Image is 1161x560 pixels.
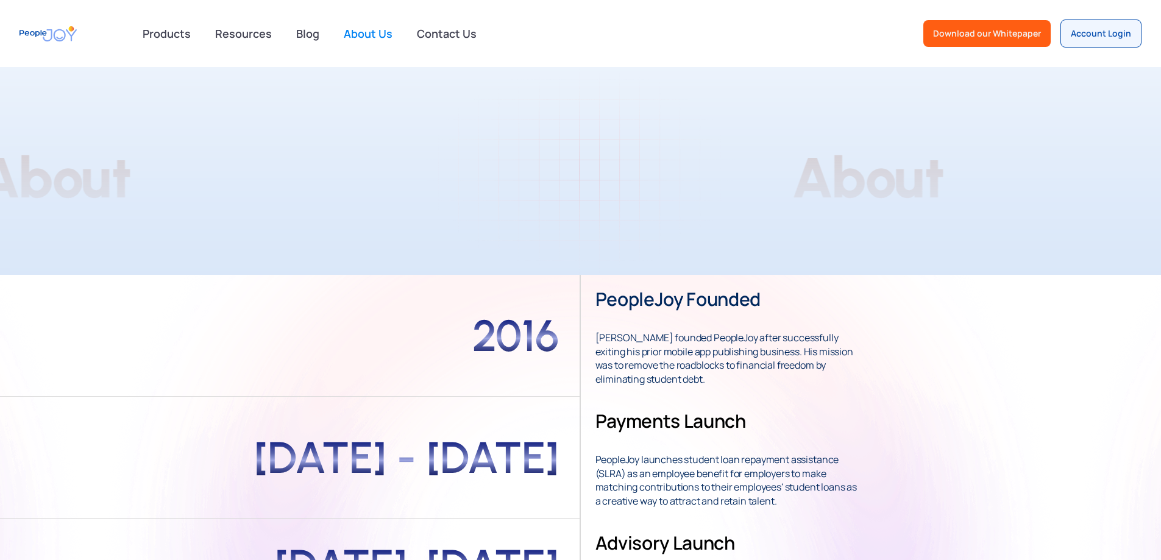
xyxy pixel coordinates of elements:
[923,20,1051,47] a: Download our Whitepaper
[135,21,198,46] div: Products
[595,317,853,386] strong: [PERSON_NAME] founded PeopleJoy after successfully exiting his prior mobile app publishing busine...
[208,20,279,47] a: Resources
[1060,19,1141,48] a: Account Login
[336,20,400,47] a: About Us
[289,20,327,47] a: Blog
[1071,27,1131,40] div: Account Login
[595,287,761,311] h3: PeopleJoy founded
[410,20,484,47] a: Contact Us
[933,27,1041,40] div: Download our Whitepaper
[20,20,77,48] a: home
[595,531,735,555] h3: Advisory Launch
[595,439,861,508] p: ‍
[595,439,857,508] strong: PeopleJoy launches student loan repayment assistance (SLRA) as an employee benefit for employers ...
[595,409,746,433] h3: Payments Launch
